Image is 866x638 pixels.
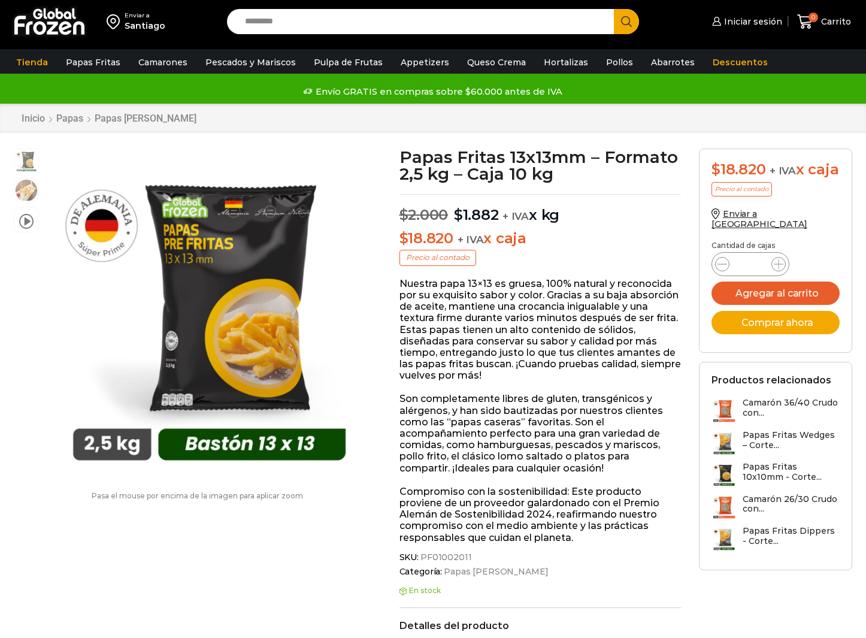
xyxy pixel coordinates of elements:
p: Compromiso con la sostenibilidad: Este producto proviene de un proveedor galardonado con el Premi... [399,486,682,543]
a: Inicio [21,113,46,124]
span: Categoría: [399,567,682,577]
a: Hortalizas [538,51,594,74]
a: Pollos [600,51,639,74]
span: 13×13 [14,179,38,202]
div: 1 / 3 [45,149,374,477]
p: Cantidad de cajas [711,241,840,250]
input: Product quantity [739,256,762,273]
div: x caja [711,161,840,179]
h3: Papas Fritas Wedges – Corte... [743,430,840,450]
p: En stock [399,586,682,595]
button: Agregar al carrito [711,282,840,305]
span: Iniciar sesión [721,16,782,28]
span: + IVA [458,234,484,246]
span: SKU: [399,552,682,563]
p: x caja [399,230,682,247]
a: Appetizers [395,51,455,74]
bdi: 2.000 [399,206,449,223]
span: 13-x-13-2kg [14,149,38,173]
div: Enviar a [125,11,165,20]
h2: Productos relacionados [711,374,831,386]
p: Nuestra papa 13×13 es gruesa, 100% natural y reconocida por su exquisito sabor y color. Gracias a... [399,278,682,382]
a: Papas [PERSON_NAME] [94,113,197,124]
a: Camarones [132,51,193,74]
span: $ [399,229,408,247]
a: Papas [56,113,84,124]
a: Tienda [10,51,54,74]
span: + IVA [502,210,529,222]
div: Santiago [125,20,165,32]
img: 13-x-13-2kg [45,149,374,477]
span: PF01002011 [419,552,472,563]
p: Precio al contado [711,182,772,196]
a: Papas [PERSON_NAME] [442,567,548,577]
span: $ [711,161,720,178]
a: Descuentos [707,51,774,74]
h3: Camarón 36/40 Crudo con... [743,398,840,418]
span: $ [399,206,408,223]
p: Son completamente libres de gluten, transgénicos y alérgenos, y han sido bautizadas por nuestros ... [399,393,682,473]
a: Papas Fritas Dippers - Corte... [711,526,840,552]
p: x kg [399,194,682,224]
h3: Papas Fritas 10x10mm - Corte... [743,462,840,482]
nav: Breadcrumb [21,113,197,124]
bdi: 18.820 [399,229,453,247]
a: Pulpa de Frutas [308,51,389,74]
button: Comprar ahora [711,311,840,334]
a: Pescados y Mariscos [199,51,302,74]
span: Carrito [818,16,851,28]
p: Pasa el mouse por encima de la imagen para aplicar zoom [14,492,381,500]
a: 0 Carrito [794,8,854,36]
button: Search button [614,9,639,34]
bdi: 1.882 [454,206,499,223]
a: Iniciar sesión [709,10,782,34]
a: Papas Fritas 10x10mm - Corte... [711,462,840,488]
a: Abarrotes [645,51,701,74]
h3: Camarón 26/30 Crudo con... [743,494,840,515]
h1: Papas Fritas 13x13mm – Formato 2,5 kg – Caja 10 kg [399,149,682,182]
a: Papas Fritas [60,51,126,74]
h2: Detalles del producto [399,620,682,631]
span: $ [454,206,463,223]
a: Camarón 36/40 Crudo con... [711,398,840,424]
img: address-field-icon.svg [107,11,125,32]
a: Queso Crema [461,51,532,74]
a: Papas Fritas Wedges – Corte... [711,430,840,456]
bdi: 18.820 [711,161,765,178]
a: Camarón 26/30 Crudo con... [711,494,840,520]
h3: Papas Fritas Dippers - Corte... [743,526,840,546]
span: 0 [809,13,818,22]
p: Precio al contado [399,250,476,265]
a: Enviar a [GEOGRAPHIC_DATA] [711,208,807,229]
span: + IVA [770,165,796,177]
